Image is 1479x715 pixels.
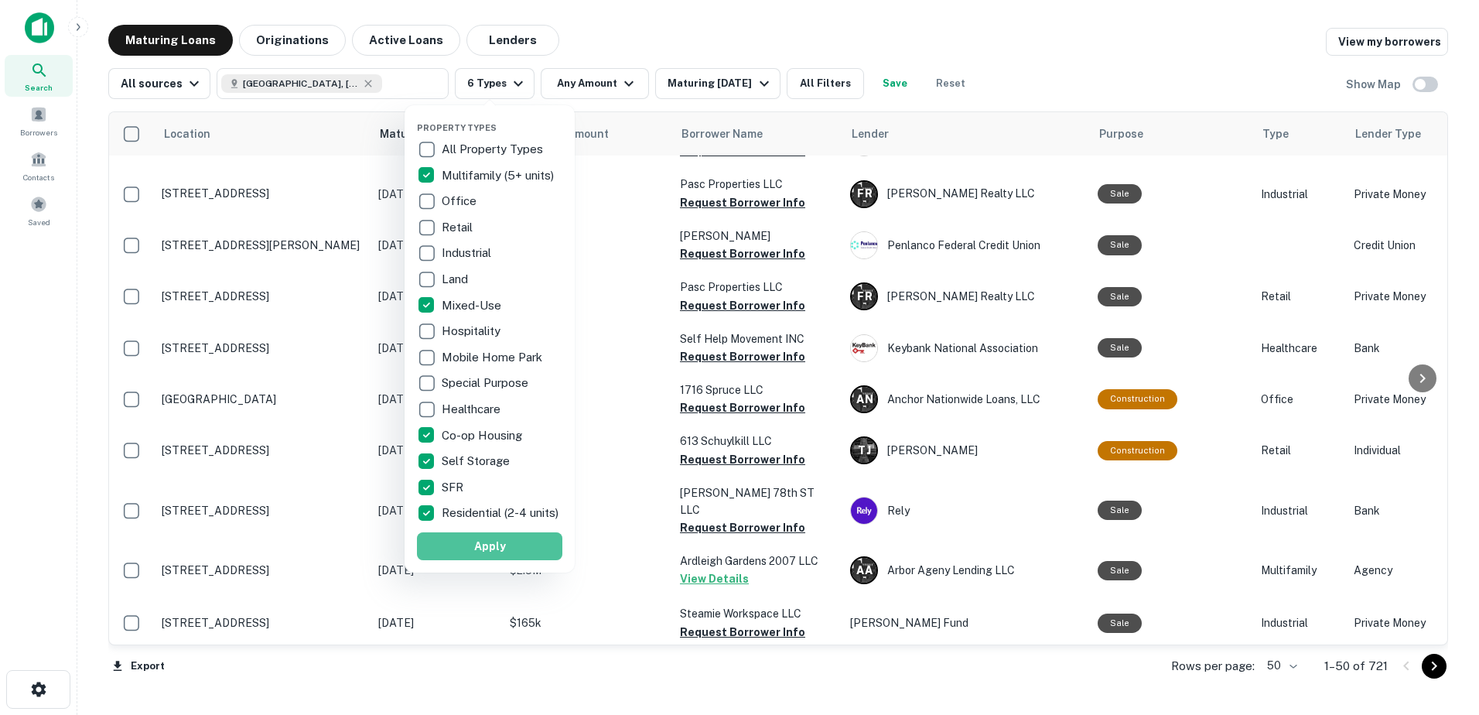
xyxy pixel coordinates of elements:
p: Co-op Housing [442,426,525,445]
p: Land [442,270,471,289]
p: Industrial [442,244,494,262]
p: All Property Types [442,140,546,159]
p: Mobile Home Park [442,348,545,367]
p: Hospitality [442,322,504,340]
iframe: Chat Widget [1402,542,1479,616]
p: SFR [442,478,466,497]
p: Office [442,192,480,210]
span: Property Types [417,123,497,132]
button: Apply [417,532,562,560]
p: Self Storage [442,452,513,470]
p: Healthcare [442,400,504,419]
p: Mixed-Use [442,296,504,315]
p: Multifamily (5+ units) [442,166,557,185]
p: Residential (2-4 units) [442,504,562,522]
p: Special Purpose [442,374,531,392]
p: Retail [442,218,476,237]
